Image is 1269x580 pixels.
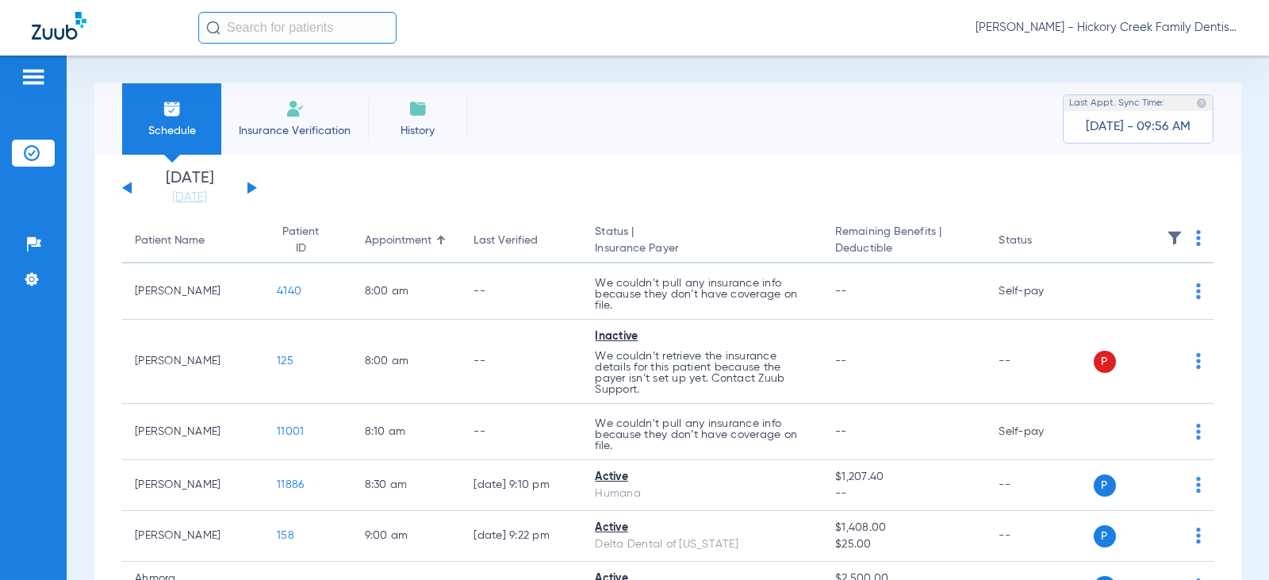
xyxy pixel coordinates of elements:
td: -- [986,320,1093,404]
span: -- [835,286,847,297]
div: Humana [595,486,810,502]
div: Last Verified [473,232,569,249]
td: [DATE] 9:10 PM [461,460,582,511]
span: Insurance Verification [233,123,356,139]
td: 9:00 AM [352,511,462,562]
p: We couldn’t pull any insurance info because they don’t have coverage on file. [595,418,810,451]
td: -- [461,320,582,404]
img: Manual Insurance Verification [286,99,305,118]
img: group-dot-blue.svg [1196,528,1201,544]
span: [PERSON_NAME] - Hickory Creek Family Dentistry [976,20,1237,36]
td: [PERSON_NAME] [122,320,264,404]
span: -- [835,355,847,367]
div: Appointment [365,232,431,249]
span: $25.00 [835,536,973,553]
td: -- [986,511,1093,562]
div: Inactive [595,328,810,345]
span: $1,408.00 [835,520,973,536]
td: 8:10 AM [352,404,462,460]
img: hamburger-icon [21,67,46,86]
td: 8:30 AM [352,460,462,511]
img: group-dot-blue.svg [1196,477,1201,493]
div: Last Verified [473,232,538,249]
span: 11001 [277,426,304,437]
img: group-dot-blue.svg [1196,283,1201,299]
div: Patient Name [135,232,251,249]
span: P [1094,525,1116,547]
td: Self-pay [986,404,1093,460]
td: [PERSON_NAME] [122,511,264,562]
span: History [380,123,455,139]
div: Patient ID [277,224,325,257]
div: Delta Dental of [US_STATE] [595,536,810,553]
th: Status [986,219,1093,263]
img: History [408,99,427,118]
p: We couldn’t pull any insurance info because they don’t have coverage on file. [595,278,810,311]
td: -- [461,263,582,320]
span: 4140 [277,286,301,297]
td: 8:00 AM [352,263,462,320]
span: P [1094,474,1116,497]
span: Last Appt. Sync Time: [1069,95,1164,111]
div: Patient ID [277,224,339,257]
img: group-dot-blue.svg [1196,353,1201,369]
span: Deductible [835,240,973,257]
img: Schedule [163,99,182,118]
span: [DATE] - 09:56 AM [1086,119,1190,135]
span: Insurance Payer [595,240,810,257]
span: Schedule [134,123,209,139]
a: [DATE] [142,190,237,205]
img: Search Icon [206,21,220,35]
td: -- [461,404,582,460]
td: [PERSON_NAME] [122,460,264,511]
td: Self-pay [986,263,1093,320]
span: $1,207.40 [835,469,973,486]
td: 8:00 AM [352,320,462,404]
td: -- [986,460,1093,511]
td: [DATE] 9:22 PM [461,511,582,562]
img: group-dot-blue.svg [1196,230,1201,246]
span: 11886 [277,479,304,490]
li: [DATE] [142,171,237,205]
div: Appointment [365,232,449,249]
img: group-dot-blue.svg [1196,424,1201,440]
th: Remaining Benefits | [822,219,986,263]
span: -- [835,426,847,437]
th: Status | [582,219,822,263]
img: last sync help info [1196,98,1207,109]
p: We couldn’t retrieve the insurance details for this patient because the payer isn’t set up yet. C... [595,351,810,395]
td: [PERSON_NAME] [122,404,264,460]
img: Zuub Logo [32,12,86,40]
span: -- [835,486,973,502]
span: 125 [277,355,293,367]
input: Search for patients [198,12,397,44]
span: 158 [277,530,294,541]
div: Active [595,469,810,486]
div: Patient Name [135,232,205,249]
td: [PERSON_NAME] [122,263,264,320]
img: filter.svg [1167,230,1183,246]
div: Active [595,520,810,536]
span: P [1094,351,1116,373]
